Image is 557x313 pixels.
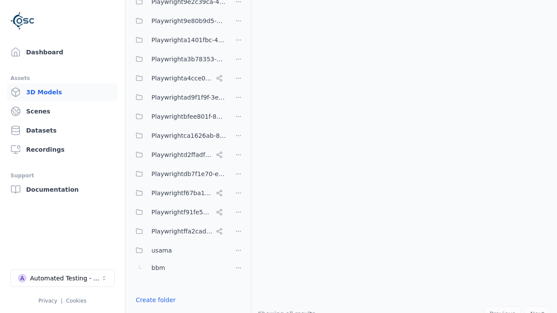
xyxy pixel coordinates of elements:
span: Playwrightdb7f1e70-e54d-4da7-b38d-464ac70cc2ba [151,169,226,179]
a: Datasets [7,122,118,139]
button: Playwrightca1626ab-8cec-4ddc-b85a-2f9392fe08d1 [131,127,226,144]
div: Support [10,170,114,181]
span: Playwrighta1401fbc-43d7-48dd-a309-be935d99d708 [151,35,226,45]
button: Playwrighta3b78353-5999-46c5-9eab-70007203469a [131,50,226,68]
button: Playwrightd2ffadf0-c973-454c-8fcf-dadaeffcb802 [131,146,226,163]
a: Scenes [7,103,118,120]
span: Playwrightf91fe523-dd75-44f3-a953-451f6070cb42 [151,207,212,217]
a: Create folder [136,296,176,304]
span: Playwrighta3b78353-5999-46c5-9eab-70007203469a [151,54,226,64]
button: Playwrightf91fe523-dd75-44f3-a953-451f6070cb42 [131,203,226,221]
button: Playwright9e80b9d5-ab0b-4e8f-a3de-da46b25b8298 [131,12,226,30]
button: Playwrightad9f1f9f-3e6a-4231-8f19-c506bf64a382 [131,89,226,106]
button: Playwrightbfee801f-8be1-42a6-b774-94c49e43b650 [131,108,226,125]
button: usama [131,242,226,259]
button: Create folder [131,292,181,308]
span: Playwrightca1626ab-8cec-4ddc-b85a-2f9392fe08d1 [151,130,226,141]
button: Select a workspace [10,270,115,287]
span: Playwrightf67ba199-386a-42d1-aebc-3b37e79c7296 [151,188,212,198]
button: Playwrightffa2cad8-0214-4c2f-a758-8e9593c5a37e [131,223,226,240]
a: Dashboard [7,43,118,61]
a: Privacy [38,298,57,304]
span: Playwrightffa2cad8-0214-4c2f-a758-8e9593c5a37e [151,226,212,236]
a: 3D Models [7,83,118,101]
a: Cookies [66,298,87,304]
span: Playwrightd2ffadf0-c973-454c-8fcf-dadaeffcb802 [151,150,212,160]
a: Recordings [7,141,118,158]
button: Playwrighta1401fbc-43d7-48dd-a309-be935d99d708 [131,31,226,49]
span: | [61,298,63,304]
button: bbm [131,259,226,276]
span: Playwrightbfee801f-8be1-42a6-b774-94c49e43b650 [151,111,226,122]
div: Automated Testing - Playwright [30,274,101,283]
span: Playwrighta4cce06a-a8e6-4c0d-bfc1-93e8d78d750a [151,73,212,83]
span: bbm [151,263,165,273]
span: Playwright9e80b9d5-ab0b-4e8f-a3de-da46b25b8298 [151,16,226,26]
a: Documentation [7,181,118,198]
button: Playwrighta4cce06a-a8e6-4c0d-bfc1-93e8d78d750a [131,70,226,87]
button: Playwrightf67ba199-386a-42d1-aebc-3b37e79c7296 [131,184,226,202]
div: Assets [10,73,114,83]
span: Playwrightad9f1f9f-3e6a-4231-8f19-c506bf64a382 [151,92,226,103]
span: usama [151,245,172,256]
button: Playwrightdb7f1e70-e54d-4da7-b38d-464ac70cc2ba [131,165,226,183]
img: Logo [10,9,35,33]
div: A [18,274,27,283]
